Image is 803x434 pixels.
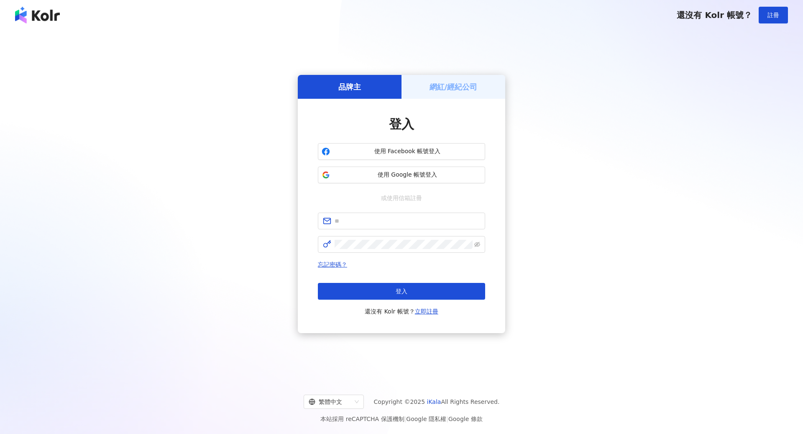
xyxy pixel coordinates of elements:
[320,414,482,424] span: 本站採用 reCAPTCHA 保護機制
[415,308,438,315] a: 立即註冊
[333,147,481,156] span: 使用 Facebook 帳號登入
[15,7,60,23] img: logo
[427,398,441,405] a: iKala
[474,241,480,247] span: eye-invisible
[338,82,361,92] h5: 品牌主
[318,143,485,160] button: 使用 Facebook 帳號登入
[333,171,481,179] span: 使用 Google 帳號登入
[309,395,351,408] div: 繁體中文
[389,117,414,131] span: 登入
[375,193,428,203] span: 或使用信箱註冊
[759,7,788,23] button: 註冊
[677,10,752,20] span: 還沒有 Kolr 帳號？
[396,288,407,295] span: 登入
[448,416,483,422] a: Google 條款
[318,283,485,300] button: 登入
[404,416,407,422] span: |
[430,82,478,92] h5: 網紅/經紀公司
[446,416,448,422] span: |
[767,12,779,18] span: 註冊
[318,167,485,183] button: 使用 Google 帳號登入
[406,416,446,422] a: Google 隱私權
[374,397,500,407] span: Copyright © 2025 All Rights Reserved.
[365,306,438,316] span: 還沒有 Kolr 帳號？
[318,261,347,268] a: 忘記密碼？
